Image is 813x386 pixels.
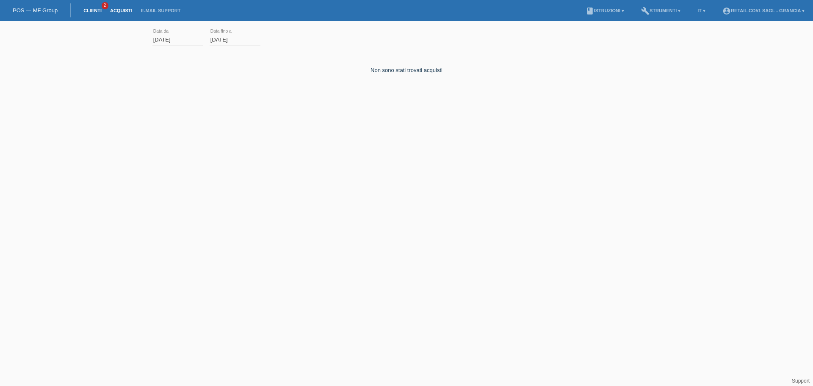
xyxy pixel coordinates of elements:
i: account_circle [722,7,731,15]
span: 2 [102,2,108,9]
a: Clienti [79,8,106,13]
i: build [641,7,650,15]
a: Acquisti [106,8,137,13]
a: account_circleRetail.Co51 Sagl - Grancia ▾ [718,8,809,13]
i: book [586,7,594,15]
a: buildStrumenti ▾ [637,8,685,13]
a: Support [792,378,810,384]
a: IT ▾ [693,8,710,13]
div: Non sono stati trovati acquisti [152,54,661,73]
a: POS — MF Group [13,7,58,14]
a: bookIstruzioni ▾ [581,8,628,13]
a: E-mail Support [137,8,185,13]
